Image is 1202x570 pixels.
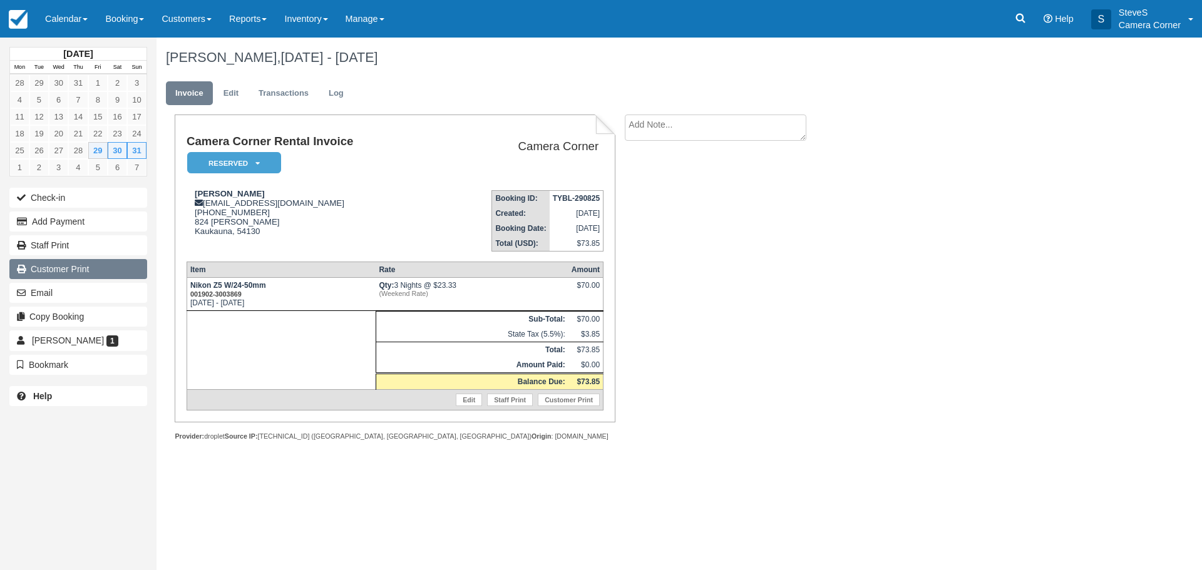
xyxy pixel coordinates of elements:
[10,159,29,176] a: 1
[195,189,265,198] strong: [PERSON_NAME]
[29,61,49,74] th: Tue
[9,355,147,375] button: Bookmark
[187,278,376,311] td: [DATE] - [DATE]
[29,108,49,125] a: 12
[127,61,146,74] th: Sun
[550,221,604,236] td: [DATE]
[577,377,600,386] strong: $73.85
[10,61,29,74] th: Mon
[1044,14,1052,23] i: Help
[187,135,436,148] h1: Camera Corner Rental Invoice
[1119,6,1181,19] p: SteveS
[225,432,258,440] strong: Source IP:
[68,159,88,176] a: 4
[492,206,550,221] th: Created:
[538,394,600,406] a: Customer Print
[376,357,568,374] th: Amount Paid:
[9,188,147,208] button: Check-in
[376,327,568,342] td: State Tax (5.5%):
[88,61,108,74] th: Fri
[33,391,52,401] b: Help
[88,91,108,108] a: 8
[9,307,147,327] button: Copy Booking
[9,283,147,303] button: Email
[108,91,127,108] a: 9
[10,142,29,159] a: 25
[108,74,127,91] a: 2
[187,262,376,278] th: Item
[550,236,604,252] td: $73.85
[49,142,68,159] a: 27
[568,262,604,278] th: Amount
[127,108,146,125] a: 17
[568,357,604,374] td: $0.00
[175,432,204,440] strong: Provider:
[441,140,598,153] h2: Camera Corner
[88,142,108,159] a: 29
[249,81,318,106] a: Transactions
[127,142,146,159] a: 31
[10,91,29,108] a: 4
[1091,9,1111,29] div: S
[10,125,29,142] a: 18
[88,108,108,125] a: 15
[492,191,550,206] th: Booking ID:
[29,91,49,108] a: 5
[492,221,550,236] th: Booking Date:
[214,81,248,106] a: Edit
[1119,19,1181,31] p: Camera Corner
[68,61,88,74] th: Thu
[49,108,68,125] a: 13
[1055,14,1074,24] span: Help
[190,281,266,298] strong: Nikon Z5 W/24-50mm
[568,342,604,358] td: $73.85
[32,335,104,345] span: [PERSON_NAME]
[9,235,147,255] a: Staff Print
[9,330,147,350] a: [PERSON_NAME] 1
[29,142,49,159] a: 26
[379,290,565,297] em: (Weekend Rate)
[187,189,436,252] div: [EMAIL_ADDRESS][DOMAIN_NAME] [PHONE_NUMBER] 824 [PERSON_NAME] Kaukauna, 54130
[456,394,482,406] a: Edit
[49,125,68,142] a: 20
[553,194,600,203] strong: TYBL-290825
[108,61,127,74] th: Sat
[376,278,568,311] td: 3 Nights @ $23.33
[187,151,277,175] a: Reserved
[127,91,146,108] a: 10
[175,432,615,441] div: droplet [TECHNICAL_ID] ([GEOGRAPHIC_DATA], [GEOGRAPHIC_DATA], [GEOGRAPHIC_DATA]) : [DOMAIN_NAME]
[127,125,146,142] a: 24
[68,74,88,91] a: 31
[63,49,93,59] strong: [DATE]
[49,91,68,108] a: 6
[108,159,127,176] a: 6
[190,290,242,298] small: 001902-3003869
[68,125,88,142] a: 21
[487,394,533,406] a: Staff Print
[492,236,550,252] th: Total (USD):
[68,108,88,125] a: 14
[88,159,108,176] a: 5
[376,312,568,327] th: Sub-Total:
[88,125,108,142] a: 22
[572,281,600,300] div: $70.00
[9,211,147,232] button: Add Payment
[532,432,551,440] strong: Origin
[68,142,88,159] a: 28
[166,50,1049,65] h1: [PERSON_NAME],
[166,81,213,106] a: Invoice
[187,152,281,174] em: Reserved
[108,108,127,125] a: 16
[68,91,88,108] a: 7
[88,74,108,91] a: 1
[108,125,127,142] a: 23
[9,259,147,279] a: Customer Print
[568,312,604,327] td: $70.00
[379,281,394,290] strong: Qty
[49,159,68,176] a: 3
[49,61,68,74] th: Wed
[9,386,147,406] a: Help
[29,74,49,91] a: 29
[376,342,568,358] th: Total:
[319,81,353,106] a: Log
